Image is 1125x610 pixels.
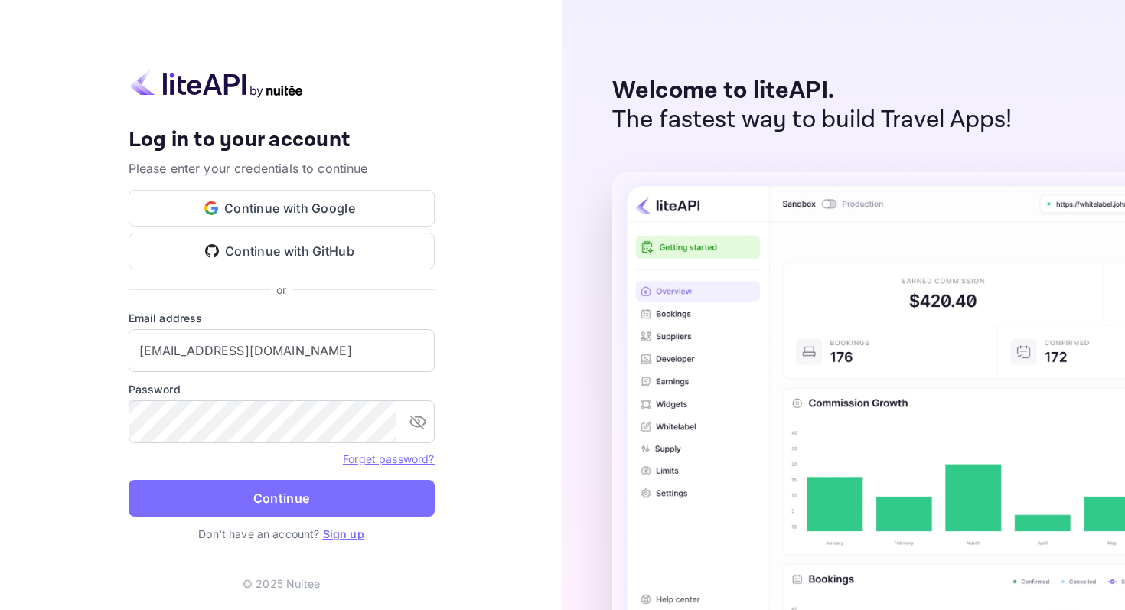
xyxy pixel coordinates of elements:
[343,452,434,465] a: Forget password?
[343,451,434,466] a: Forget password?
[129,159,435,178] p: Please enter your credentials to continue
[129,310,435,326] label: Email address
[129,329,435,372] input: Enter your email address
[129,127,435,154] h4: Log in to your account
[243,576,320,592] p: © 2025 Nuitee
[612,106,1012,135] p: The fastest way to build Travel Apps!
[403,406,433,437] button: toggle password visibility
[129,68,305,98] img: liteapi
[129,526,435,542] p: Don't have an account?
[612,77,1012,106] p: Welcome to liteAPI.
[129,381,435,397] label: Password
[129,233,435,269] button: Continue with GitHub
[276,282,286,298] p: or
[323,527,364,540] a: Sign up
[129,480,435,517] button: Continue
[129,190,435,227] button: Continue with Google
